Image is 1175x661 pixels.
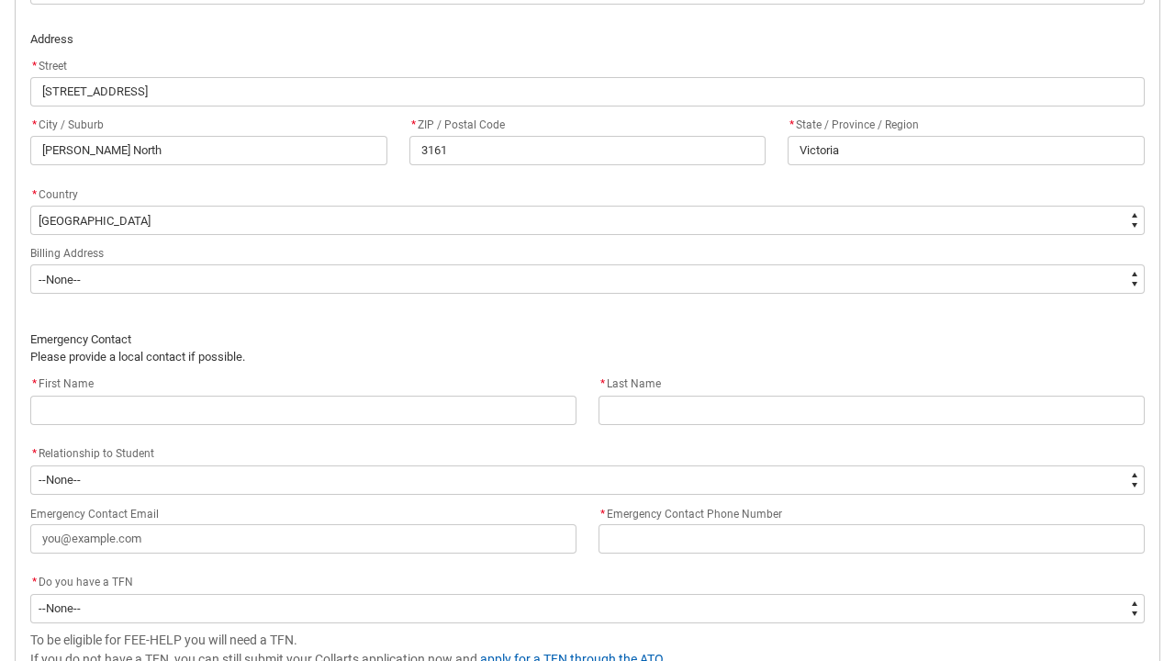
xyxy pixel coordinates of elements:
abbr: required [789,118,794,131]
span: Street [30,60,67,73]
p: Please provide a local contact if possible. [30,348,1145,366]
span: State / Province / Region [788,118,919,131]
span: ZIP / Postal Code [409,118,505,131]
label: Emergency Contact Email [30,502,166,522]
p: Emergency Contact [30,330,1145,349]
abbr: required [32,60,37,73]
abbr: required [32,576,37,588]
p: Address [30,30,1145,49]
input: you@example.com [30,524,576,554]
span: City / Suburb [30,118,104,131]
span: Last Name [599,377,661,390]
abbr: required [600,508,605,521]
span: To be eligible for FEE-HELP you will need a TFN. [30,633,297,647]
span: Do you have a TFN [39,576,133,588]
abbr: required [600,377,605,390]
abbr: required [32,118,37,131]
abbr: required [32,447,37,460]
abbr: required [411,118,416,131]
span: Country [39,188,78,201]
span: First Name [30,377,94,390]
abbr: required [32,377,37,390]
abbr: required [32,188,37,201]
label: Emergency Contact Phone Number [599,502,789,522]
span: Billing Address [30,247,104,260]
span: Relationship to Student [39,447,154,460]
